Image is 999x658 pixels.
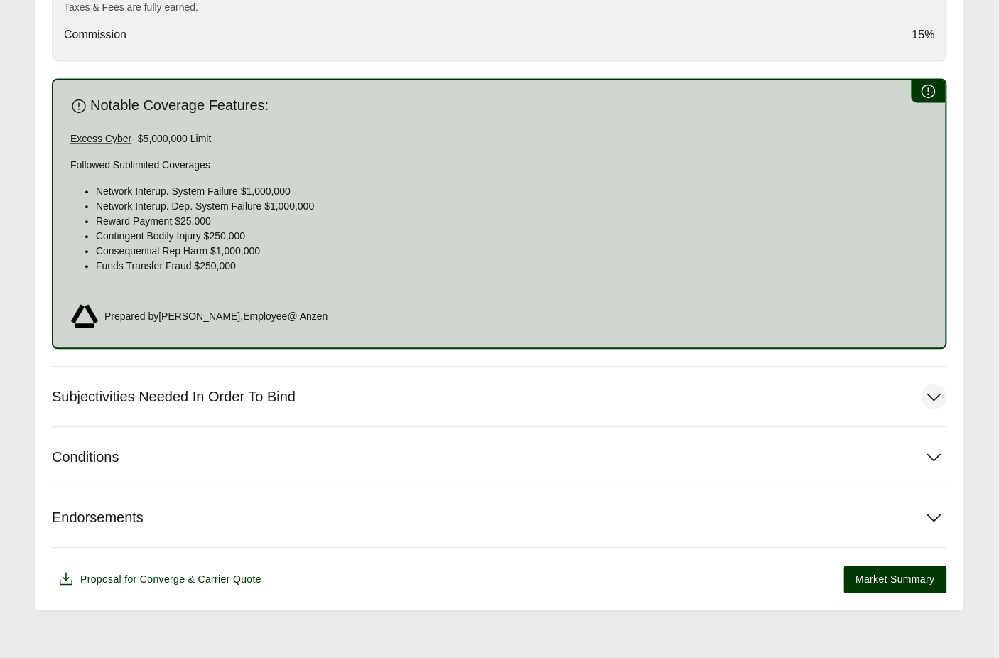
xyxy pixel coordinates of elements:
[52,509,144,527] span: Endorsements
[52,367,947,426] button: Subjectivities Needed In Order To Bind
[64,26,126,43] span: Commission
[70,158,929,173] p: Followed Sublimited Coverages
[96,244,929,259] p: Consequential Rep Harm $1,000,000
[104,309,328,324] span: Prepared by [PERSON_NAME] , Employee @ Anzen
[188,573,261,585] span: & Carrier Quote
[856,572,935,587] span: Market Summary
[96,184,929,199] p: Network Interup. System Failure $1,000,000
[52,448,119,466] span: Conditions
[70,133,131,144] u: Excess Cyber
[80,572,261,587] span: Proposal for
[96,229,929,244] p: Contingent Bodily Injury $250,000
[96,199,929,214] p: Network Interup. Dep. System Failure $1,000,000
[844,566,947,593] button: Market Summary
[52,427,947,487] button: Conditions
[140,573,185,585] span: Converge
[90,97,269,114] span: Notable Coverage Features:
[70,131,929,146] p: - $5,000,000 Limit
[96,259,929,274] p: Funds Transfer Fraud $250,000
[96,214,929,229] p: Reward Payment $25,000
[52,565,267,593] button: Proposal for Converge & Carrier Quote
[52,487,947,547] button: Endorsements
[912,26,935,43] span: 15%
[52,388,296,406] span: Subjectivities Needed In Order To Bind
